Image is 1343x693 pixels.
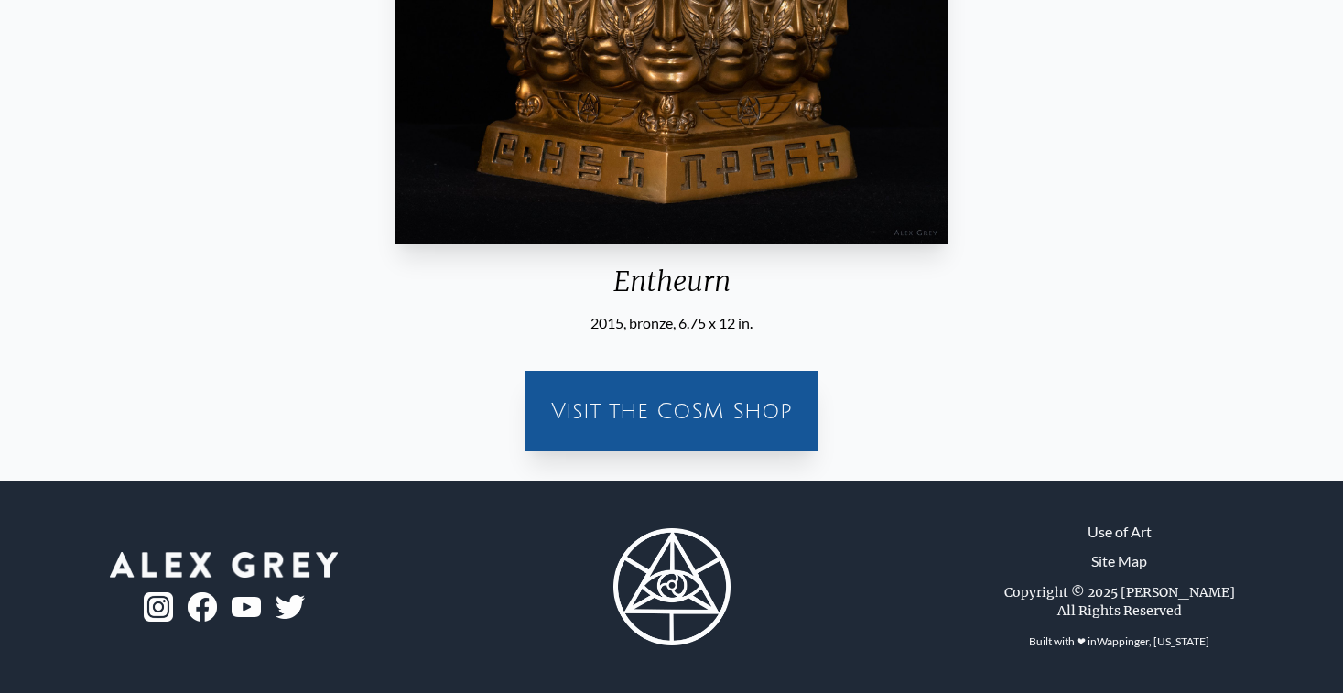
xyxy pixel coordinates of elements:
[1088,521,1152,543] a: Use of Art
[387,265,957,312] div: Entheurn
[387,312,957,334] div: 2015, bronze, 6.75 x 12 in.
[1022,627,1217,656] div: Built with ❤ in
[188,592,217,622] img: fb-logo.png
[1091,550,1147,572] a: Site Map
[232,597,261,618] img: youtube-logo.png
[144,592,173,622] img: ig-logo.png
[536,382,807,440] a: Visit the CoSM Shop
[1004,583,1235,601] div: Copyright © 2025 [PERSON_NAME]
[276,595,305,619] img: twitter-logo.png
[1057,601,1182,620] div: All Rights Reserved
[1097,634,1209,648] a: Wappinger, [US_STATE]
